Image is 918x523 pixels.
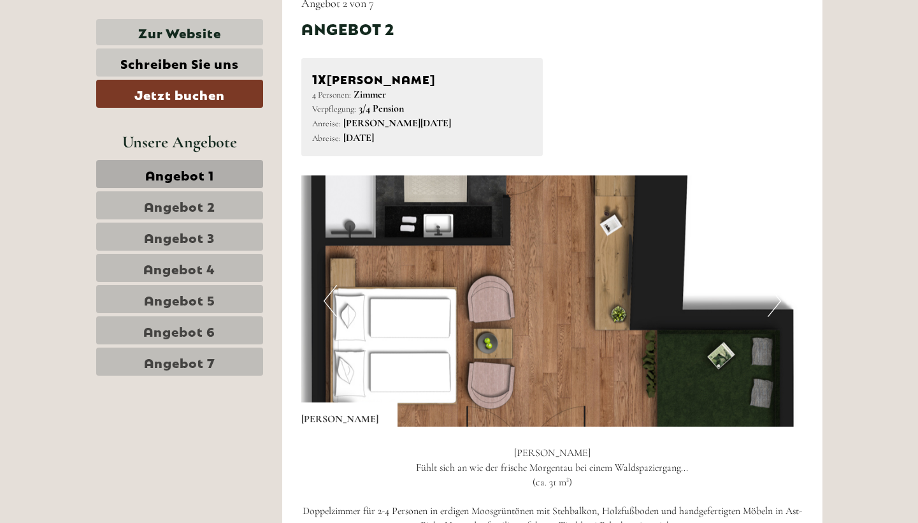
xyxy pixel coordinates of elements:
span: Angebot 6 [143,321,215,339]
img: image [301,175,803,427]
div: Unsere Angebote [96,130,263,154]
span: Angebot 5 [144,290,215,308]
span: Angebot 3 [144,228,215,246]
a: Schreiben Sie uns [96,48,263,77]
a: Jetzt buchen [96,80,263,108]
span: Angebot 1 [145,165,214,183]
small: Anreise: [312,118,341,129]
b: 3/4 Pension [359,102,404,115]
button: Next [768,285,781,317]
div: [PERSON_NAME] [312,69,532,87]
span: Angebot 4 [143,259,215,277]
span: Angebot 7 [144,353,215,371]
small: 4 Personen: [312,89,351,100]
b: [PERSON_NAME][DATE] [343,117,451,129]
b: Zimmer [354,88,386,101]
button: Previous [324,285,337,317]
a: Zur Website [96,19,263,45]
small: Verpflegung: [312,103,356,114]
small: Abreise: [312,133,341,144]
b: [DATE] [343,131,374,144]
span: Angebot 2 [144,196,215,214]
b: 1x [312,69,327,87]
div: Angebot 2 [301,17,394,39]
div: [PERSON_NAME] [301,402,398,427]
